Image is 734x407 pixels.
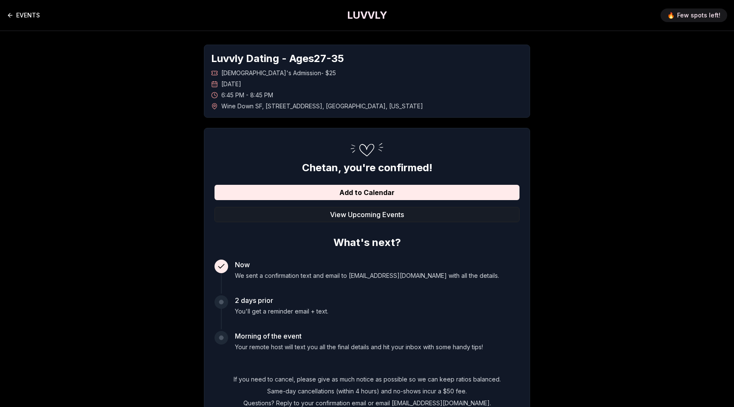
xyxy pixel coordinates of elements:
a: LUVVLY [347,8,387,22]
h3: Now [235,260,499,270]
img: Confirmation Step [346,138,388,161]
button: Add to Calendar [215,185,519,200]
h2: Chetan , you're confirmed! [215,161,519,175]
span: [DEMOGRAPHIC_DATA]'s Admission - $25 [221,69,336,77]
button: View Upcoming Events [215,207,519,222]
h3: 2 days prior [235,295,328,305]
p: Same-day cancellations (within 4 hours) and no-shows incur a $50 fee. [215,387,519,396]
span: 🔥 [667,11,675,20]
p: Your remote host will text you all the final details and hit your inbox with some handy tips! [235,343,483,351]
span: Few spots left! [677,11,720,20]
p: If you need to cancel, please give as much notice as possible so we can keep ratios balanced. [215,375,519,384]
span: [DATE] [221,80,241,88]
span: Wine Down SF , [STREET_ADDRESS] , [GEOGRAPHIC_DATA] , [US_STATE] [221,102,423,110]
h2: What's next? [215,232,519,249]
p: You'll get a reminder email + text. [235,307,328,316]
p: We sent a confirmation text and email to [EMAIL_ADDRESS][DOMAIN_NAME] with all the details. [235,271,499,280]
span: 6:45 PM - 8:45 PM [221,91,273,99]
h3: Morning of the event [235,331,483,341]
a: Back to events [7,7,40,24]
h1: Luvvly Dating - Ages 27 - 35 [211,52,523,65]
